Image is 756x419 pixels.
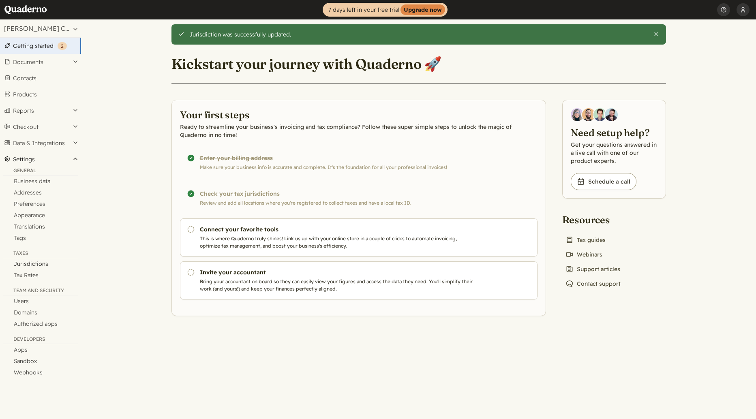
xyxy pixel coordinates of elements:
div: Jurisdiction was successfully updated. [189,31,647,38]
h3: Invite your accountant [200,268,476,276]
p: Bring your accountant on board so they can easily view your figures and access the data they need... [200,278,476,293]
img: Javier Rubio, DevRel at Quaderno [605,108,618,121]
strong: Upgrade now [400,4,445,15]
span: 2 [61,43,64,49]
div: Team and security [3,287,78,295]
div: General [3,167,78,175]
a: Tax guides [562,234,609,246]
div: Developers [3,336,78,344]
img: Diana Carrasco, Account Executive at Quaderno [571,108,584,121]
h2: Your first steps [180,108,538,121]
a: Invite your accountant Bring your accountant on board so they can easily view your figures and ac... [180,261,538,299]
a: 7 days left in your free trialUpgrade now [323,3,448,17]
a: Schedule a call [571,173,636,190]
h1: Kickstart your journey with Quaderno 🚀 [171,55,442,73]
h3: Connect your favorite tools [200,225,476,233]
img: Ivo Oltmans, Business Developer at Quaderno [593,108,606,121]
p: Get your questions answered in a live call with one of our product experts. [571,141,657,165]
h2: Need setup help? [571,126,657,139]
a: Support articles [562,263,623,275]
p: Ready to streamline your business's invoicing and tax compliance? Follow these super simple steps... [180,123,538,139]
img: Jairo Fumero, Account Executive at Quaderno [582,108,595,121]
h2: Resources [562,213,624,226]
button: Close this alert [653,31,660,37]
div: Taxes [3,250,78,258]
p: This is where Quaderno truly shines! Link us up with your online store in a couple of clicks to a... [200,235,476,250]
a: Contact support [562,278,624,289]
a: Connect your favorite tools This is where Quaderno truly shines! Link us up with your online stor... [180,218,538,257]
a: Webinars [562,249,606,260]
